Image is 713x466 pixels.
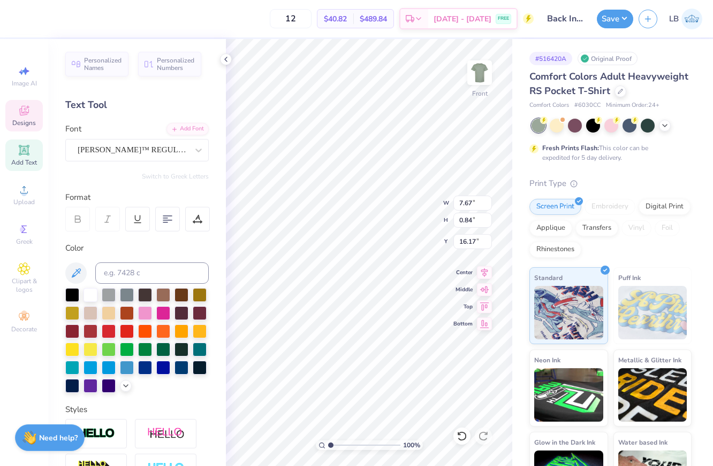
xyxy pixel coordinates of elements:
[534,437,595,448] span: Glow in the Dark Ink
[529,70,688,97] span: Comfort Colors Adult Heavyweight RS Pocket T-Shirt
[78,428,115,440] img: Stroke
[529,101,569,110] span: Comfort Colors
[65,242,209,254] div: Color
[498,15,509,22] span: FREE
[453,269,473,276] span: Center
[166,123,209,135] div: Add Font
[669,13,679,25] span: LB
[95,262,209,284] input: e.g. 7428 c
[574,101,601,110] span: # 6030CC
[11,325,37,333] span: Decorate
[534,272,563,283] span: Standard
[65,123,81,135] label: Font
[12,79,37,88] span: Image AI
[16,237,33,246] span: Greek
[529,242,581,258] div: Rhinestones
[655,220,680,236] div: Foil
[534,286,603,339] img: Standard
[453,286,473,293] span: Middle
[618,286,687,339] img: Puff Ink
[618,368,687,422] img: Metallic & Glitter Ink
[13,198,35,206] span: Upload
[597,10,633,28] button: Save
[529,52,572,65] div: # 516420A
[618,354,681,366] span: Metallic & Glitter Ink
[12,119,36,127] span: Designs
[575,220,618,236] div: Transfers
[84,57,122,72] span: Personalized Names
[469,62,490,83] img: Front
[11,158,37,167] span: Add Text
[534,368,603,422] img: Neon Ink
[639,199,691,215] div: Digital Print
[5,277,43,294] span: Clipart & logos
[434,13,491,25] span: [DATE] - [DATE]
[472,89,488,98] div: Front
[39,433,78,443] strong: Need help?
[65,191,210,204] div: Format
[681,9,702,29] img: Laken Brown
[539,8,591,29] input: Untitled Design
[669,9,702,29] a: LB
[606,101,659,110] span: Minimum Order: 24 +
[621,220,651,236] div: Vinyl
[142,172,209,181] button: Switch to Greek Letters
[542,143,674,162] div: This color can be expedited for 5 day delivery.
[529,199,581,215] div: Screen Print
[157,57,195,72] span: Personalized Numbers
[65,98,209,112] div: Text Tool
[585,199,635,215] div: Embroidery
[529,177,692,190] div: Print Type
[453,320,473,328] span: Bottom
[147,427,185,440] img: Shadow
[360,13,387,25] span: $489.84
[270,9,312,28] input: – –
[578,52,638,65] div: Original Proof
[534,354,560,366] span: Neon Ink
[618,272,641,283] span: Puff Ink
[542,144,599,152] strong: Fresh Prints Flash:
[65,403,209,416] div: Styles
[529,220,572,236] div: Applique
[618,437,668,448] span: Water based Ink
[324,13,347,25] span: $40.82
[403,440,420,450] span: 100 %
[453,303,473,310] span: Top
